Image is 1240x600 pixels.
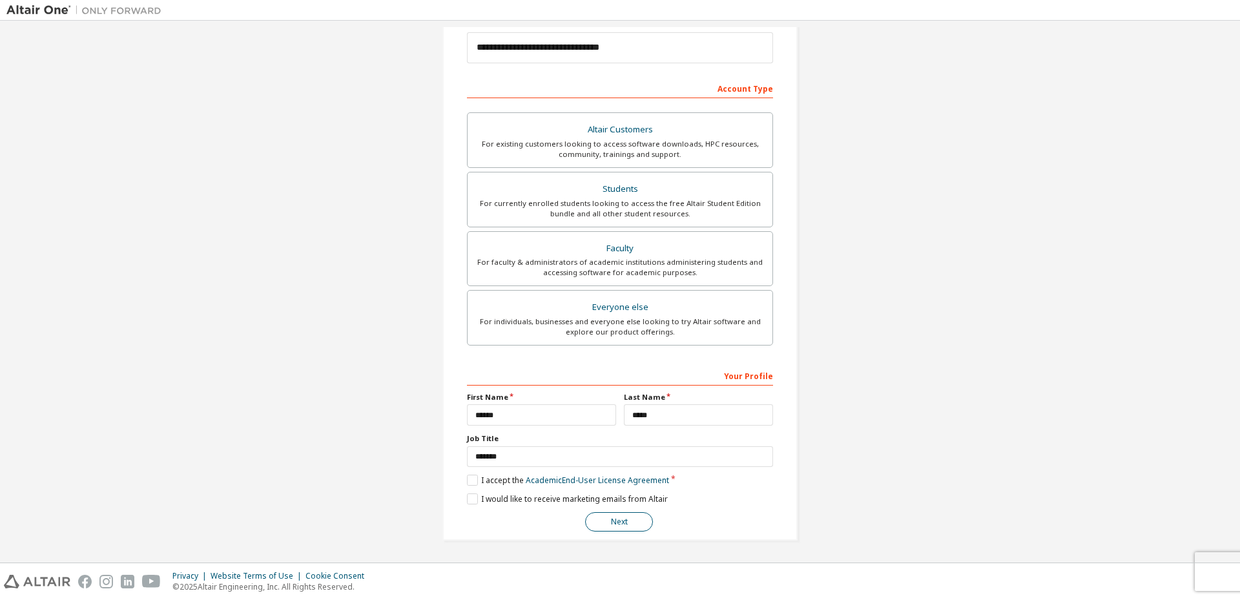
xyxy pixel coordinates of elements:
p: © 2025 Altair Engineering, Inc. All Rights Reserved. [172,581,372,592]
div: For faculty & administrators of academic institutions administering students and accessing softwa... [475,257,765,278]
img: Altair One [6,4,168,17]
div: Your Profile [467,365,773,386]
div: Website Terms of Use [211,571,305,581]
img: facebook.svg [78,575,92,588]
div: Everyone else [475,298,765,316]
img: instagram.svg [99,575,113,588]
label: I accept the [467,475,669,486]
div: Cookie Consent [305,571,372,581]
div: Students [475,180,765,198]
label: Job Title [467,433,773,444]
div: For currently enrolled students looking to access the free Altair Student Edition bundle and all ... [475,198,765,219]
img: youtube.svg [142,575,161,588]
button: Next [585,512,653,532]
div: Privacy [172,571,211,581]
img: linkedin.svg [121,575,134,588]
label: Last Name [624,392,773,402]
a: Academic End-User License Agreement [526,475,669,486]
div: For individuals, businesses and everyone else looking to try Altair software and explore our prod... [475,316,765,337]
div: Faculty [475,240,765,258]
label: First Name [467,392,616,402]
img: altair_logo.svg [4,575,70,588]
div: Altair Customers [475,121,765,139]
div: For existing customers looking to access software downloads, HPC resources, community, trainings ... [475,139,765,160]
div: Account Type [467,78,773,98]
label: I would like to receive marketing emails from Altair [467,493,668,504]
